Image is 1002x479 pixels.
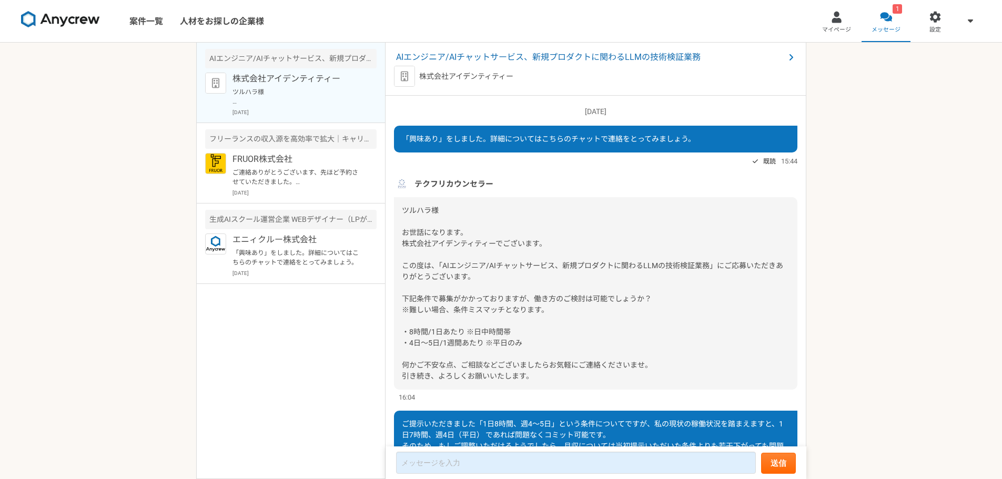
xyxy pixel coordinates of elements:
span: メッセージ [872,26,900,34]
p: ツルハラ様 お世話になります。 株式会社アイデンティティー、テクフリカウンセラーでございます。 ご返信いただきありがとうございます。 ご希望の働き方につきまして、承知いたしました。 選考を進める... [232,87,362,106]
p: ご連絡ありがとうございます、先ほど予約させていただきました。 当日はよろしくお願いします [232,168,362,187]
div: 生成AIスクール運営企業 WEBデザイナー（LPがメイン） [205,210,377,229]
img: FRUOR%E3%83%AD%E3%82%B3%E3%82%99.png [205,153,226,174]
span: AIエンジニア/AIチャットサービス、新規プロダクトに関わるLLMの技術検証業務 [396,51,785,64]
p: 「興味あり」をしました。詳細についてはこちらのチャットで連絡をとってみましょう。 [232,248,362,267]
div: フリーランスの収入源を高効率で拡大｜キャリアアドバイザー（完全リモート） [205,129,377,149]
img: unnamed.png [394,176,410,192]
img: logo_text_blue_01.png [205,233,226,254]
p: 株式会社アイデンティティー [419,71,513,82]
span: 既読 [763,155,776,168]
button: 送信 [761,453,796,474]
p: [DATE] [232,189,377,197]
div: 1 [893,4,902,14]
p: FRUOR株式会社 [232,153,362,166]
img: default_org_logo-42cde973f59100197ec2c8e796e4974ac8490bb5b08a0eb061ff975e4574aa76.png [205,73,226,94]
span: マイページ [822,26,851,34]
span: 15:44 [781,156,797,166]
p: 株式会社アイデンティティー [232,73,362,85]
span: 「興味あり」をしました。詳細についてはこちらのチャットで連絡をとってみましょう。 [402,135,695,143]
p: [DATE] [394,106,797,117]
img: default_org_logo-42cde973f59100197ec2c8e796e4974ac8490bb5b08a0eb061ff975e4574aa76.png [394,66,415,87]
p: [DATE] [232,269,377,277]
div: AIエンジニア/AIチャットサービス、新規プロダクトに関わるLLMの技術検証業務 [205,49,377,68]
img: 8DqYSo04kwAAAAASUVORK5CYII= [21,11,100,28]
p: エニィクルー株式会社 [232,233,362,246]
span: テクフリカウンセラー [414,178,493,190]
span: ツルハラ様 お世話になります。 株式会社アイデンティティーでございます。 この度は、「AIエンジニア/AIチャットサービス、新規プロダクトに関わるLLMの技術検証業務」にご応募いただきありがとう... [402,206,783,380]
p: [DATE] [232,108,377,116]
span: 設定 [929,26,941,34]
span: 16:04 [399,392,415,402]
